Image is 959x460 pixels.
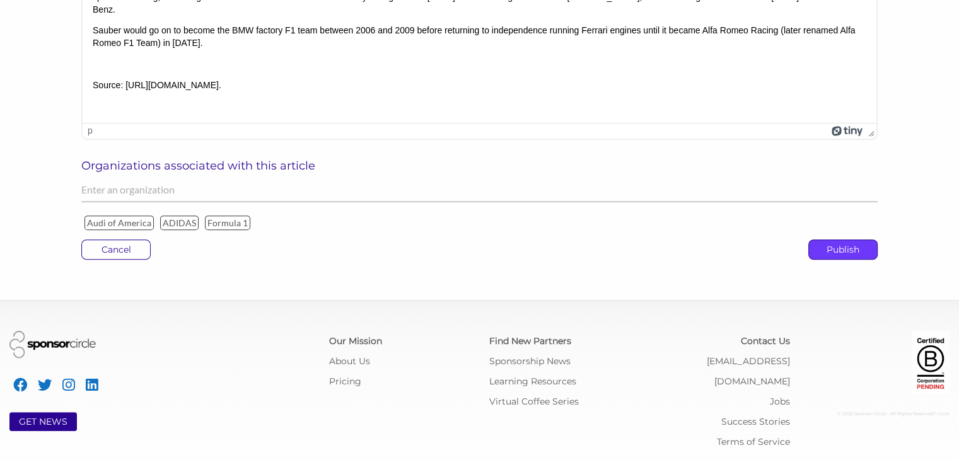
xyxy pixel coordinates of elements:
a: Learning Resources [489,376,576,387]
a: Pricing [329,376,361,387]
img: Certified Corporation Pending Logo [912,331,950,394]
a: [EMAIL_ADDRESS][DOMAIN_NAME] [707,355,790,387]
p: Publish [809,240,877,259]
div: © 2025 Sponsor Circle - All Rights Reserved [809,404,950,424]
a: Terms of Service [717,436,790,447]
a: Our Mission [329,335,382,347]
p: The Audi F1 Team will make its debut at the 2026 Australian Grand Prix on the [DATE] when the [PE... [10,64,784,88]
a: Jobs [770,396,790,407]
a: About Us [329,355,370,367]
p: [PERSON_NAME] started life when founder [PERSON_NAME] built his first racing car - the Sauber C1 ... [10,98,784,135]
p: Source: [URL][DOMAIN_NAME]. [10,198,784,210]
a: Contact Us [741,335,790,347]
a: Sponsorship News [489,355,571,367]
div: Press the Up and Down arrow keys to resize the editor. [863,124,876,139]
a: GET NEWS [19,416,67,427]
a: Powered by Tiny [832,125,863,135]
input: Enter an organization [81,178,878,202]
img: Sponsor Circle Logo [9,331,96,358]
p: "We are very much looking forward to unveil all that we have planned as we look to enable the dri... [10,43,784,55]
h6: Organizations associated with this article [81,159,878,173]
a: Virtual Coffee Series [489,396,579,407]
a: Find New Partners [489,335,571,347]
p: Sauber would go on to become the BMW factory F1 team between 2006 and 2009 before returning to in... [10,143,784,168]
a: Success Stories [721,416,790,427]
span: C: U:cct [933,411,950,417]
p: This sentiment was echoed by [PERSON_NAME], CEO of Adidas, who said "We are very proud to partner... [10,9,784,34]
p: Cancel [82,240,150,259]
div: p [88,125,93,136]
